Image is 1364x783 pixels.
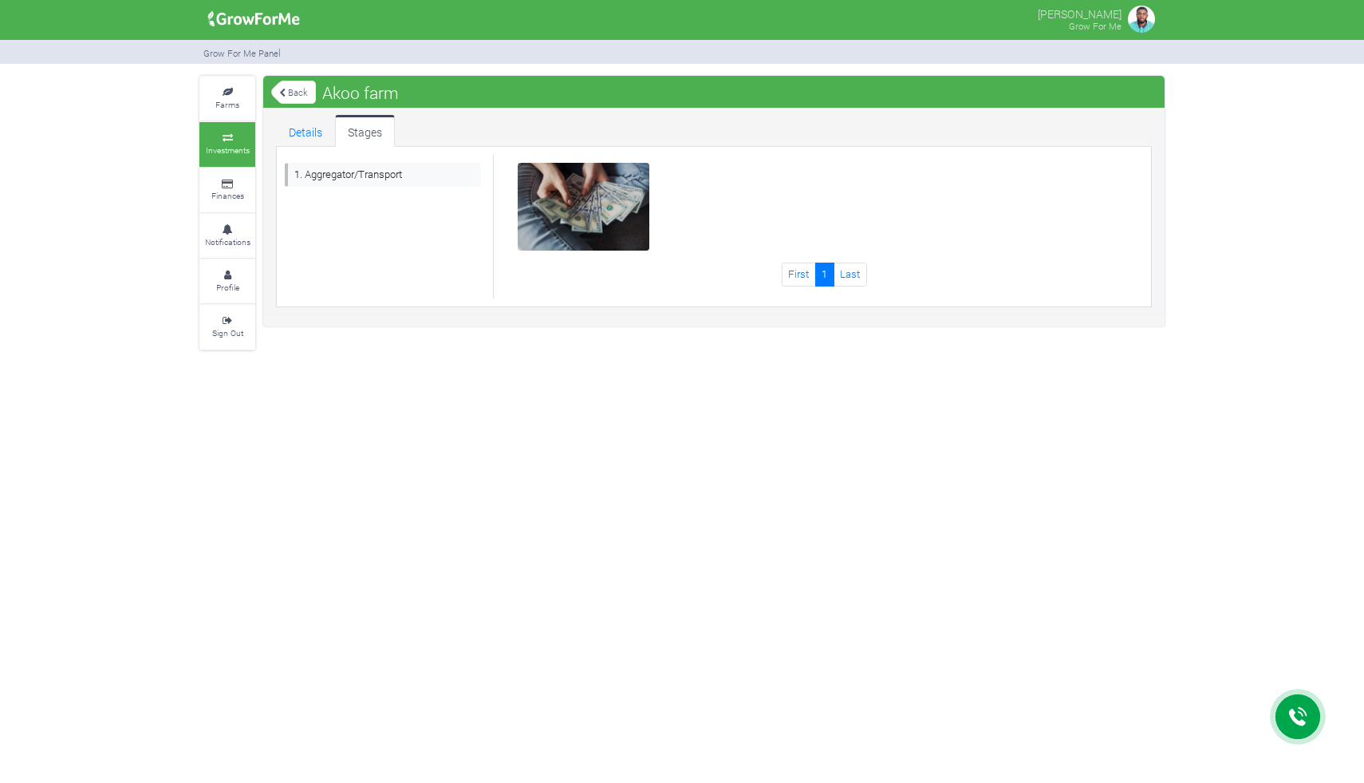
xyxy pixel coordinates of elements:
small: Sign Out [212,327,243,338]
small: Finances [211,190,244,201]
img: growforme image [1125,3,1157,35]
img: growforme image [203,3,306,35]
small: Grow For Me Panel [203,47,281,59]
a: Profile [199,259,255,303]
a: Farms [199,77,255,121]
a: 1 [815,263,834,286]
a: Finances [199,168,255,212]
p: [PERSON_NAME] [1038,3,1122,22]
small: Notifications [205,236,250,247]
a: Notifications [199,214,255,258]
a: Sign Out [199,305,255,349]
small: Investments [206,144,250,156]
a: Details [276,115,335,147]
a: Investments [199,122,255,166]
small: Grow For Me [1069,20,1122,32]
small: Farms [215,99,239,110]
a: Last [834,263,867,286]
a: Stages [335,115,395,147]
span: Akoo farm [318,77,403,109]
nav: Page Navigation [506,263,1144,286]
a: First [782,263,816,286]
small: Profile [216,282,239,293]
a: Back [271,79,316,105]
a: 1. Aggregator/Transport [285,163,481,186]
